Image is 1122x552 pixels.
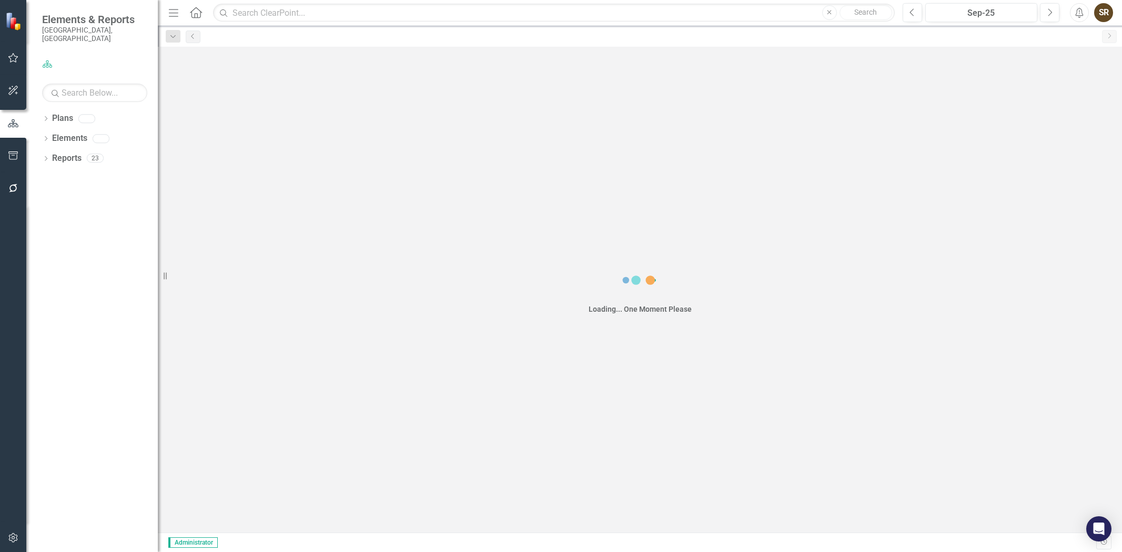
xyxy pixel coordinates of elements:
[589,304,692,314] div: Loading... One Moment Please
[42,26,147,43] small: [GEOGRAPHIC_DATA], [GEOGRAPHIC_DATA]
[1086,516,1111,541] div: Open Intercom Messenger
[42,84,147,102] input: Search Below...
[52,132,87,145] a: Elements
[87,154,104,163] div: 23
[42,13,147,26] span: Elements & Reports
[168,537,218,548] span: Administrator
[5,12,24,30] img: ClearPoint Strategy
[925,3,1037,22] button: Sep-25
[854,8,877,16] span: Search
[1094,3,1113,22] button: SR
[52,152,82,165] a: Reports
[52,113,73,125] a: Plans
[213,4,895,22] input: Search ClearPoint...
[840,5,892,20] button: Search
[929,7,1034,19] div: Sep-25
